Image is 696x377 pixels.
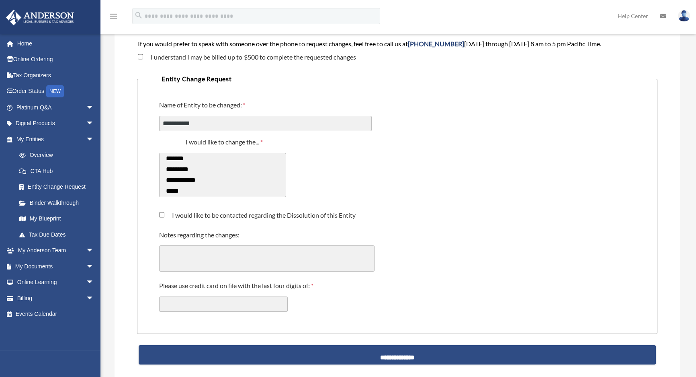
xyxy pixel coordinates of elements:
label: I would like to be contacted regarding the Dissolution of this Entity [164,212,356,218]
a: Overview [11,147,106,163]
span: arrow_drop_down [86,274,102,291]
a: Order StatusNEW [6,83,106,100]
label: I would like to change the... [159,138,291,148]
span: arrow_drop_down [86,115,102,132]
span: arrow_drop_down [86,258,102,275]
a: My Blueprint [11,211,106,227]
label: Name of Entity to be changed: [159,101,248,111]
label: Notes regarding the changes: [159,231,242,241]
a: My Anderson Teamarrow_drop_down [6,243,106,259]
img: Anderson Advisors Platinum Portal [4,10,76,25]
a: menu [108,14,118,21]
a: Online Learningarrow_drop_down [6,274,106,290]
legend: Entity Change Request [158,73,636,84]
span: [PHONE_NUMBER] [408,40,464,47]
i: search [134,11,143,20]
a: Billingarrow_drop_down [6,290,106,306]
span: arrow_drop_down [86,290,102,307]
label: Please use credit card on file with the last four digits of: [159,281,315,292]
a: Platinum Q&Aarrow_drop_down [6,99,106,115]
i: menu [108,11,118,21]
span: arrow_drop_down [86,243,102,259]
span: arrow_drop_down [86,99,102,116]
a: My Entitiesarrow_drop_down [6,131,106,147]
a: Events Calendar [6,306,106,322]
a: Tax Due Dates [11,227,106,243]
a: Home [6,35,106,52]
a: My Documentsarrow_drop_down [6,258,106,274]
a: Entity Change Request [11,179,102,195]
img: User Pic [678,10,690,22]
a: Tax Organizers [6,67,106,83]
label: I understand I may be billed up to $500 to complete the requested changes [143,54,356,60]
div: NEW [46,85,64,97]
a: Binder Walkthrough [11,195,106,211]
a: Digital Productsarrow_drop_down [6,115,106,132]
span: arrow_drop_down [86,131,102,148]
a: CTA Hub [11,163,106,179]
a: Online Ordering [6,52,106,68]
